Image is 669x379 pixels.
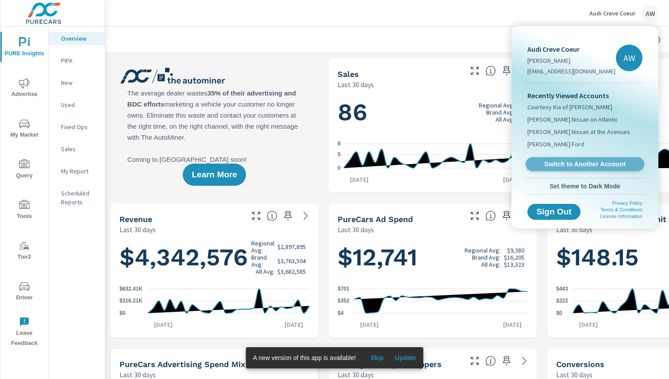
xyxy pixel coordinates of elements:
span: [PERSON_NAME] Ford [527,140,584,149]
span: Courtesy Kia of [PERSON_NAME] [527,103,612,111]
a: Terms & Conditions [600,207,642,212]
span: Set theme to Dark Mode [527,182,642,190]
span: [PERSON_NAME] Nissan at the Avenues [527,127,630,136]
button: Set theme to Dark Mode [524,178,646,194]
p: Audi Creve Coeur [527,44,615,54]
a: Switch to Another Account [526,157,644,171]
a: Privacy Policy [612,200,642,206]
a: License Information [600,214,642,219]
span: [PERSON_NAME] Nissan on Atlantic [527,115,618,124]
span: Sign Out [534,208,573,216]
p: [EMAIL_ADDRESS][DOMAIN_NAME] [527,67,615,76]
p: Recently Viewed Accounts [527,90,642,101]
p: [PERSON_NAME] [527,56,615,65]
div: AW [616,45,642,71]
span: Switch to Another Account [531,160,639,168]
button: Sign Out [527,204,581,220]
